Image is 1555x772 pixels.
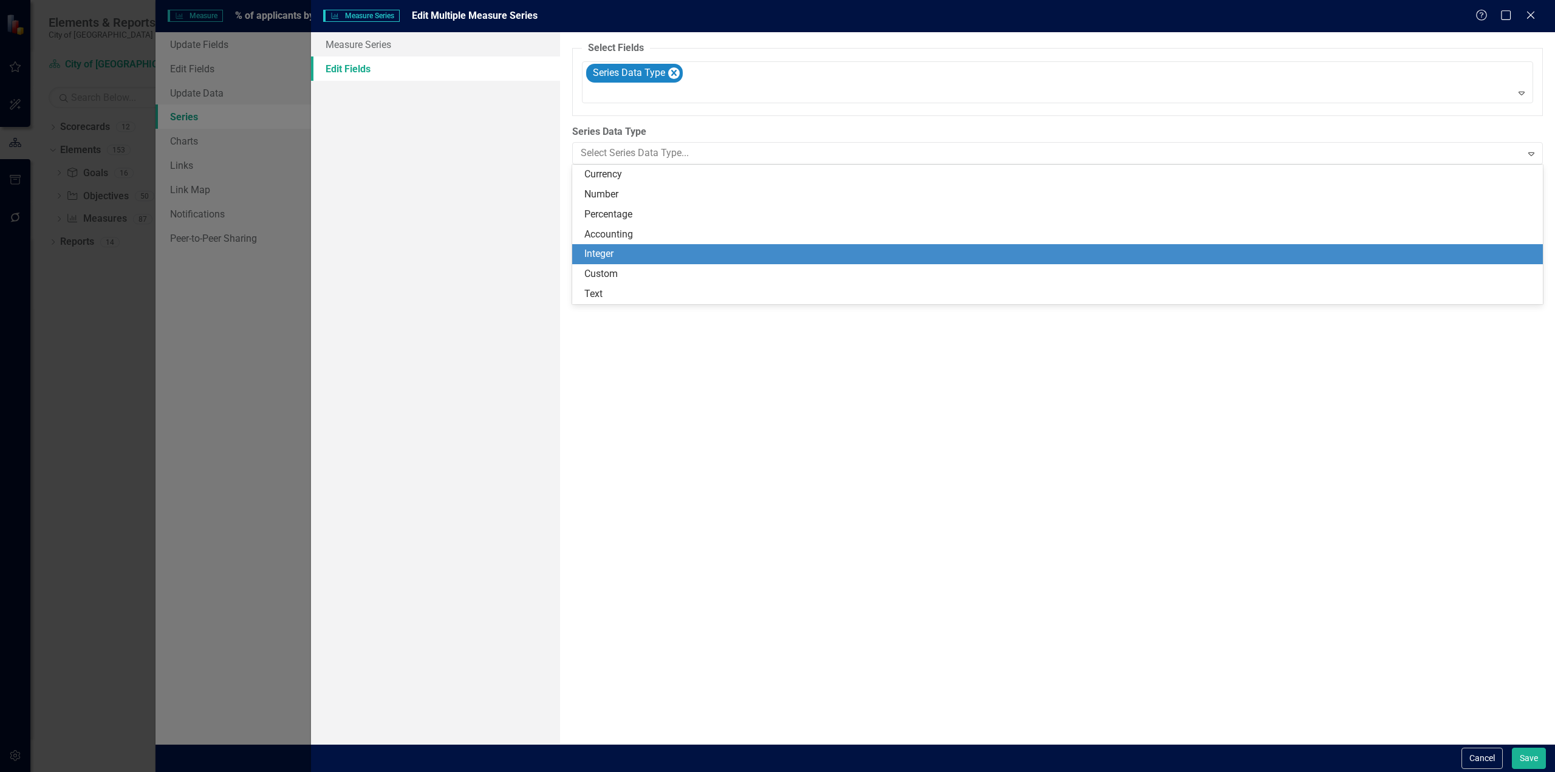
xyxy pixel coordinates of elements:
[412,10,538,21] span: Edit Multiple Measure Series
[668,67,680,79] div: Remove Series Data Type
[584,188,1536,202] div: Number
[323,10,400,22] span: Measure Series
[1461,748,1503,769] button: Cancel
[572,125,1543,139] label: Series Data Type
[311,56,560,81] a: Edit Fields
[584,208,1536,222] div: Percentage
[589,64,667,82] div: Series Data Type
[1512,748,1546,769] button: Save
[584,287,1536,301] div: Text
[582,41,650,55] legend: Select Fields
[584,228,1536,242] div: Accounting
[584,267,1536,281] div: Custom
[584,247,1536,261] div: Integer
[584,168,1536,182] div: Currency
[311,32,560,56] a: Measure Series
